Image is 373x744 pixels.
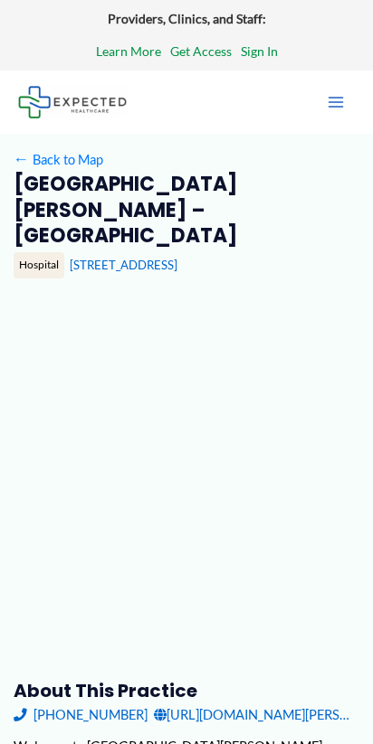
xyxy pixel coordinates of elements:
strong: Providers, Clinics, and Staff: [108,11,266,26]
h2: [GEOGRAPHIC_DATA][PERSON_NAME] – [GEOGRAPHIC_DATA] [14,172,347,249]
a: ←Back to Map [14,147,103,172]
a: Get Access [170,40,232,63]
a: Learn More [96,40,161,63]
span: ← [14,151,30,167]
a: [URL][DOMAIN_NAME][PERSON_NAME] [154,702,359,727]
a: [PHONE_NUMBER] [14,702,148,727]
a: [STREET_ADDRESS] [70,258,177,272]
a: Sign In [241,40,278,63]
div: Hospital [14,252,64,278]
h3: About this practice [14,679,360,702]
button: Main menu toggle [317,83,355,121]
img: Expected Healthcare Logo - side, dark font, small [18,86,127,118]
